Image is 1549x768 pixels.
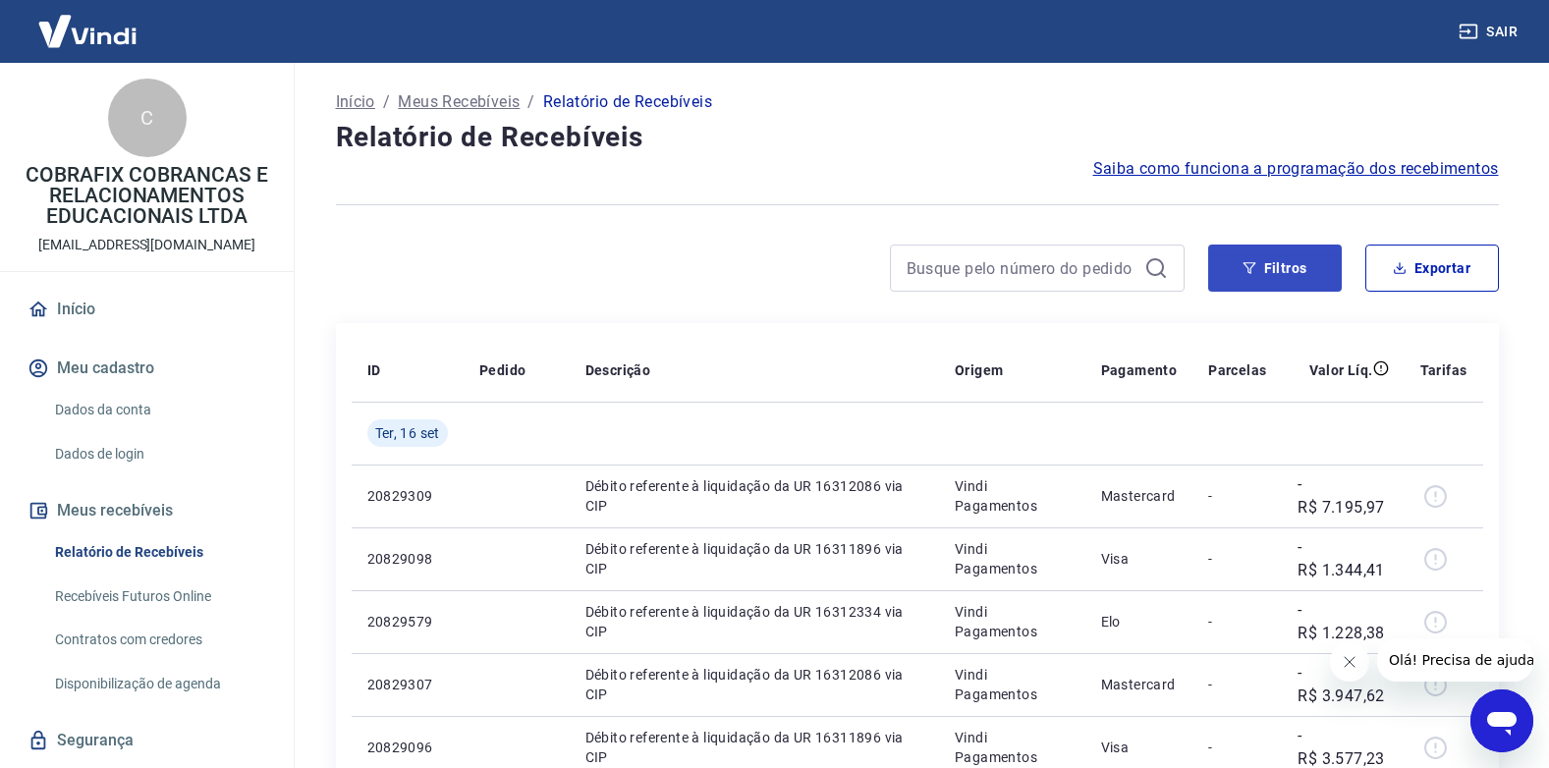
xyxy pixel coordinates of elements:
p: ID [367,360,381,380]
p: Visa [1101,738,1178,757]
p: Tarifas [1420,360,1467,380]
p: Mastercard [1101,675,1178,694]
a: Segurança [24,719,270,762]
p: Vindi Pagamentos [955,476,1070,516]
p: - [1208,486,1266,506]
p: Elo [1101,612,1178,631]
a: Dados da conta [47,390,270,430]
p: [EMAIL_ADDRESS][DOMAIN_NAME] [38,235,255,255]
a: Dados de login [47,434,270,474]
a: Início [24,288,270,331]
p: Vindi Pagamentos [955,728,1070,767]
p: Débito referente à liquidação da UR 16312334 via CIP [585,602,923,641]
p: Vindi Pagamentos [955,665,1070,704]
p: Débito referente à liquidação da UR 16312086 via CIP [585,665,923,704]
button: Meus recebíveis [24,489,270,532]
h4: Relatório de Recebíveis [336,118,1499,157]
iframe: Mensagem da empresa [1377,638,1533,682]
input: Busque pelo número do pedido [907,253,1136,283]
button: Sair [1455,14,1525,50]
p: Débito referente à liquidação da UR 16312086 via CIP [585,476,923,516]
a: Início [336,90,375,114]
p: -R$ 3.947,62 [1298,661,1388,708]
a: Recebíveis Futuros Online [47,576,270,617]
p: -R$ 1.344,41 [1298,535,1388,582]
p: 20829579 [367,612,448,631]
p: 20829307 [367,675,448,694]
div: C [108,79,187,157]
p: Débito referente à liquidação da UR 16311896 via CIP [585,539,923,578]
p: - [1208,738,1266,757]
span: Olá! Precisa de ajuda? [12,14,165,29]
button: Meu cadastro [24,347,270,390]
p: / [527,90,534,114]
p: Pagamento [1101,360,1178,380]
p: Parcelas [1208,360,1266,380]
a: Contratos com credores [47,620,270,660]
p: Visa [1101,549,1178,569]
p: / [383,90,390,114]
p: Vindi Pagamentos [955,602,1070,641]
p: COBRAFIX COBRANCAS E RELACIONAMENTOS EDUCACIONAIS LTDA [16,165,278,227]
p: 20829309 [367,486,448,506]
p: Origem [955,360,1003,380]
p: -R$ 1.228,38 [1298,598,1388,645]
p: Pedido [479,360,526,380]
iframe: Fechar mensagem [1330,642,1369,682]
p: 20829096 [367,738,448,757]
span: Ter, 16 set [375,423,440,443]
p: -R$ 7.195,97 [1298,472,1388,520]
img: Vindi [24,1,151,61]
iframe: Botão para abrir a janela de mensagens [1470,689,1533,752]
p: Relatório de Recebíveis [543,90,712,114]
a: Saiba como funciona a programação dos recebimentos [1093,157,1499,181]
a: Relatório de Recebíveis [47,532,270,573]
p: - [1208,612,1266,631]
a: Disponibilização de agenda [47,664,270,704]
p: Descrição [585,360,651,380]
p: - [1208,549,1266,569]
p: 20829098 [367,549,448,569]
p: Vindi Pagamentos [955,539,1070,578]
a: Meus Recebíveis [398,90,520,114]
button: Exportar [1365,245,1499,292]
p: - [1208,675,1266,694]
p: Débito referente à liquidação da UR 16311896 via CIP [585,728,923,767]
p: Valor Líq. [1309,360,1373,380]
button: Filtros [1208,245,1342,292]
p: Mastercard [1101,486,1178,506]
